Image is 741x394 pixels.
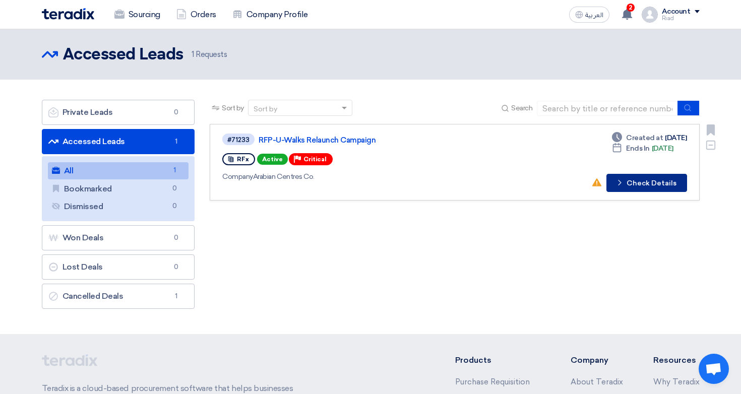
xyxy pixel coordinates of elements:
a: Company Profile [224,4,316,26]
a: Private Leads0 [42,100,195,125]
button: العربية [569,7,609,23]
a: Cancelled Deals1 [42,284,195,309]
span: 0 [170,262,182,272]
a: About Teradix [571,377,623,386]
span: Created at [626,133,663,143]
li: Products [455,354,540,366]
span: 1 [170,291,182,301]
span: Sort by [222,103,244,113]
a: Accessed Leads1 [42,129,195,154]
img: profile_test.png [642,7,658,23]
a: Lost Deals0 [42,254,195,280]
div: Riad [662,16,700,21]
span: 1 [170,137,182,147]
span: 1 [192,50,194,59]
div: Open chat [699,354,729,384]
li: Company [571,354,623,366]
span: Search [511,103,532,113]
a: Orders [168,4,224,26]
a: Won Deals0 [42,225,195,250]
a: All [48,162,189,179]
div: [DATE] [612,143,673,154]
div: #71233 [227,137,250,143]
span: Requests [192,49,227,60]
h2: Accessed Leads [63,45,183,65]
a: Purchase Requisition [455,377,530,386]
div: Account [662,8,691,16]
button: Check Details [606,174,687,192]
span: 2 [627,4,635,12]
a: Sourcing [106,4,168,26]
input: Search by title or reference number [537,101,678,116]
a: Why Teradix [653,377,700,386]
a: Bookmarked [48,180,189,198]
span: Active [257,154,288,165]
li: Resources [653,354,700,366]
span: Ends In [626,143,650,154]
div: Arabian Centres Co. [222,171,513,182]
span: 0 [170,233,182,243]
a: RFP-U-Walks Relaunch Campaign [259,136,511,145]
div: Sort by [254,104,277,114]
span: 0 [168,201,180,212]
div: [DATE] [612,133,687,143]
span: RFx [237,156,249,163]
span: 1 [168,165,180,176]
span: العربية [585,12,603,19]
img: Teradix logo [42,8,94,20]
span: Company [222,172,253,181]
span: 0 [168,183,180,194]
span: Critical [303,156,327,163]
a: Dismissed [48,198,189,215]
span: 0 [170,107,182,117]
